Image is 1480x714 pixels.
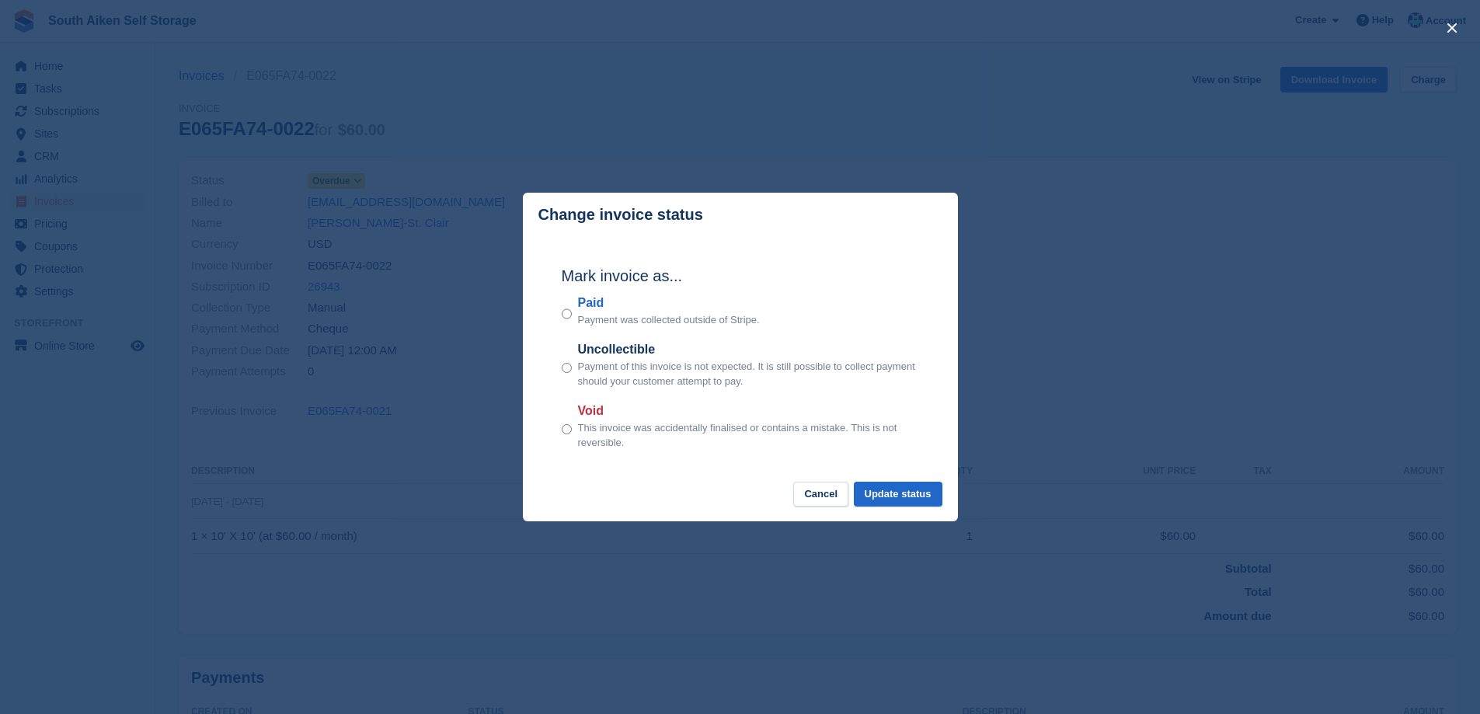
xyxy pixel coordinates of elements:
h2: Mark invoice as... [562,264,919,287]
label: Void [578,402,919,420]
label: Paid [578,294,760,312]
button: Cancel [793,482,848,507]
button: close [1440,16,1464,40]
p: This invoice was accidentally finalised or contains a mistake. This is not reversible. [578,420,919,451]
p: Payment was collected outside of Stripe. [578,312,760,328]
p: Change invoice status [538,206,703,224]
p: Payment of this invoice is not expected. It is still possible to collect payment should your cust... [578,359,919,389]
button: Update status [854,482,942,507]
label: Uncollectible [578,340,919,359]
